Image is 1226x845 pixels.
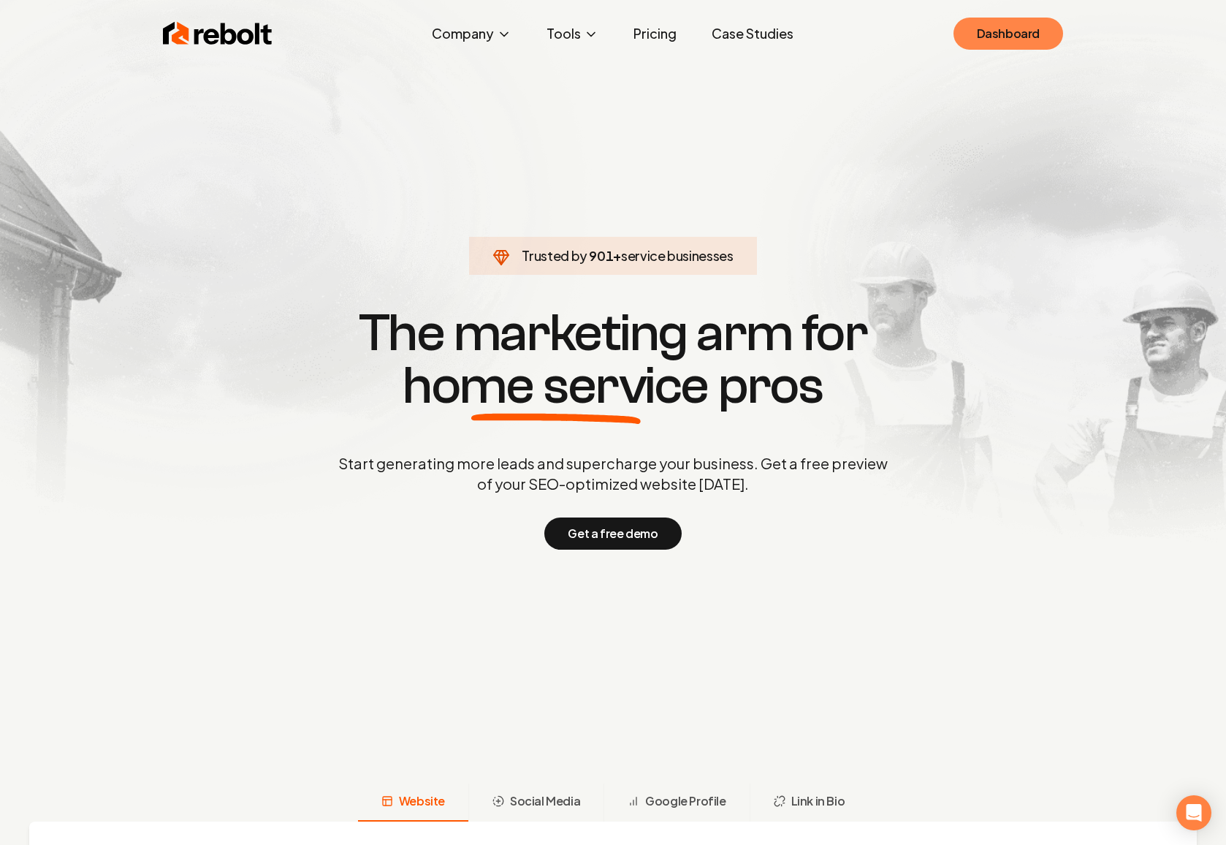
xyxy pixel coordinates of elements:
[621,247,734,264] span: service businesses
[544,518,681,550] button: Get a free demo
[358,784,468,822] button: Website
[1176,795,1211,830] div: Open Intercom Messenger
[468,784,604,822] button: Social Media
[953,18,1063,50] a: Dashboard
[420,19,523,48] button: Company
[604,784,749,822] button: Google Profile
[700,19,805,48] a: Case Studies
[510,792,580,810] span: Social Media
[589,246,613,266] span: 901
[613,247,621,264] span: +
[791,792,845,810] span: Link in Bio
[622,19,688,48] a: Pricing
[163,19,273,48] img: Rebolt Logo
[399,792,445,810] span: Website
[262,307,964,412] h1: The marketing arm for pros
[750,784,869,822] button: Link in Bio
[335,453,891,494] p: Start generating more leads and supercharge your business. Get a free preview of your SEO-optimiz...
[535,19,610,48] button: Tools
[403,360,709,412] span: home service
[522,247,587,264] span: Trusted by
[645,792,726,810] span: Google Profile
